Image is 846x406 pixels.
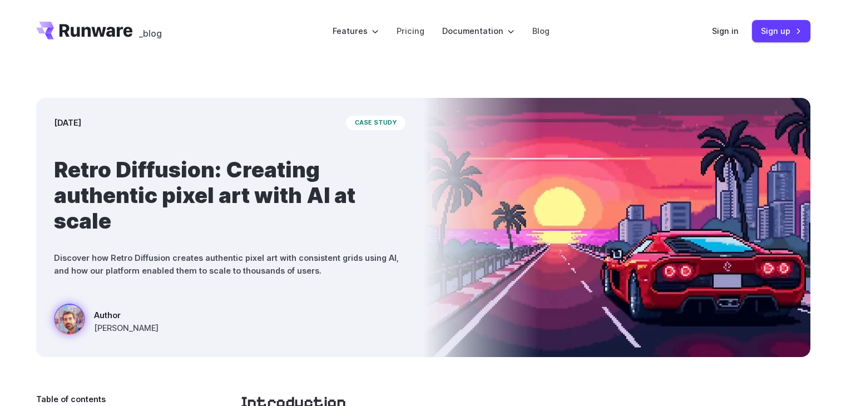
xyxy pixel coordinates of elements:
a: Go to / [36,22,133,39]
time: [DATE] [54,116,81,129]
span: [PERSON_NAME] [94,321,159,334]
img: a red sports car on a futuristic highway with a sunset and city skyline in the background, styled... [423,98,810,357]
span: Table of contents [36,393,106,405]
a: a red sports car on a futuristic highway with a sunset and city skyline in the background, styled... [54,304,159,339]
span: _blog [139,29,162,38]
a: Sign in [712,24,739,37]
a: Blog [532,24,550,37]
p: Discover how Retro Diffusion creates authentic pixel art with consistent grids using AI, and how ... [54,251,405,277]
h1: Retro Diffusion: Creating authentic pixel art with AI at scale [54,157,405,234]
a: Sign up [752,20,810,42]
label: Documentation [442,24,514,37]
span: case study [346,116,405,130]
span: Author [94,309,159,321]
a: _blog [139,22,162,39]
a: Pricing [397,24,424,37]
label: Features [333,24,379,37]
